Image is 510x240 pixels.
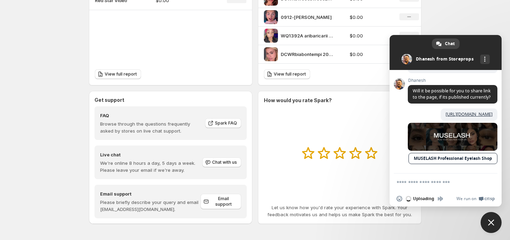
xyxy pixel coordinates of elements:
h3: How would you rate Spark? [264,97,332,104]
a: View full report [264,69,310,79]
h4: Email support [100,190,201,197]
p: WQ1392A aribaricarii 2025825 [281,32,333,39]
p: $0.00 [350,14,391,21]
h4: Live chat [100,151,202,158]
a: View full report [95,69,141,79]
h4: FAQ [100,112,200,119]
span: View full report [274,71,306,77]
span: Will it be possible for you to share link to the page, if its published currently? [413,88,491,100]
div: Chat [432,38,460,49]
img: DCWRbiabontempi 202599 [264,47,278,61]
div: Close chat [481,212,502,233]
span: Dhanesh [408,78,497,83]
span: Crisp [484,196,495,202]
h3: Get support [95,97,124,104]
span: Spark FAQ [215,120,237,126]
p: DCWRbiabontempi 202599 [281,51,333,58]
span: Email support [210,196,237,207]
a: Spark FAQ [205,118,241,128]
p: Let us know how you'd rate your experience with Spark. Your feedback motivates us and helps us ma... [264,204,415,218]
span: Chat with us [212,160,237,165]
span: We run on [456,196,476,202]
p: 0912-[PERSON_NAME] [281,14,333,21]
p: $0.00 [350,32,391,39]
a: [URL][DOMAIN_NAME] [446,111,492,117]
textarea: Compose your message... [397,179,479,186]
div: More channels [480,55,490,64]
img: 0912-Gabriella Vigorito [264,10,278,24]
p: Browse through the questions frequently asked by stores on live chat support. [100,120,200,134]
span: Insert an emoji [397,196,402,202]
p: We're online 8 hours a day, 5 days a week. Please leave your email if we're away. [100,160,202,174]
button: Chat with us [202,157,241,167]
a: We run onCrisp [456,196,495,202]
a: MUSELASH Professional Eyelash Shop [408,153,497,164]
a: Email support [201,194,241,209]
p: Please briefly describe your query and email [EMAIL_ADDRESS][DOMAIN_NAME]. [100,199,201,213]
p: $0.00 [350,51,391,58]
span: View full report [105,71,137,77]
span: Audio message [438,196,443,202]
span: Chat [445,38,455,49]
img: WQ1392A aribaricarii 2025825 [264,29,278,43]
